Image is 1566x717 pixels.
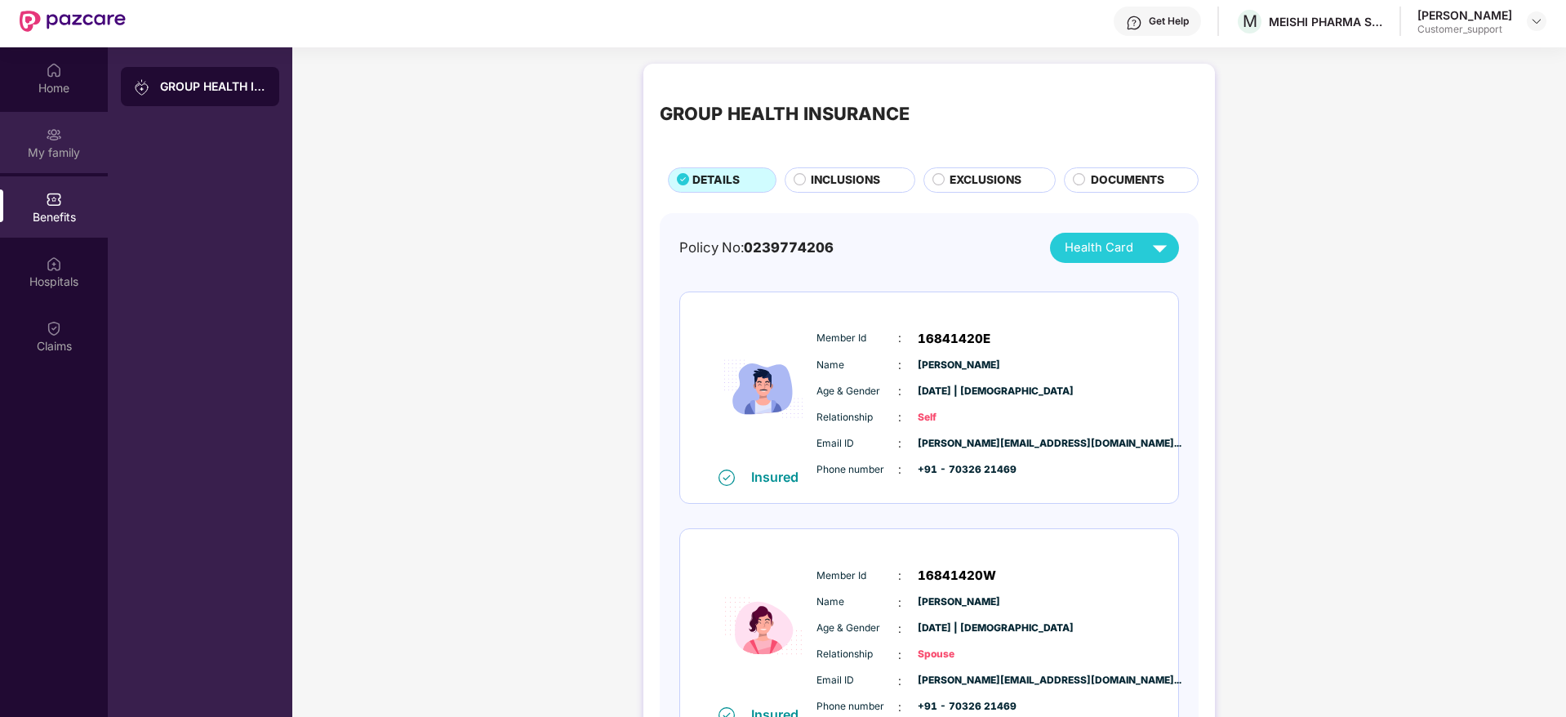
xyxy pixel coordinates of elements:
[816,410,898,425] span: Relationship
[1243,11,1257,31] span: M
[898,382,901,400] span: :
[816,673,898,688] span: Email ID
[816,647,898,662] span: Relationship
[918,566,996,586] span: 16841420W
[898,329,901,347] span: :
[918,436,999,452] span: [PERSON_NAME][EMAIL_ADDRESS][DOMAIN_NAME]...
[816,595,898,610] span: Name
[679,237,834,258] div: Policy No:
[1050,233,1179,263] button: Health Card
[20,11,126,32] img: New Pazcare Logo
[46,191,62,207] img: svg+xml;base64,PHN2ZyBpZD0iQmVuZWZpdHMiIHhtbG5zPSJodHRwOi8vd3d3LnczLm9yZy8yMDAwL3N2ZyIgd2lkdGg9Ij...
[1146,234,1174,262] img: svg+xml;base64,PHN2ZyB4bWxucz0iaHR0cDovL3d3dy53My5vcmcvMjAwMC9zdmciIHZpZXdCb3g9IjAgMCAyNCAyNCIgd2...
[898,672,901,690] span: :
[816,436,898,452] span: Email ID
[160,78,266,95] div: GROUP HEALTH INSURANCE
[1269,14,1383,29] div: MEISHI PHARMA SERVICES PRIVATE LIMITED
[1065,238,1133,257] span: Health Card
[1417,7,1512,23] div: [PERSON_NAME]
[1091,171,1164,189] span: DOCUMENTS
[744,239,834,256] span: 0239774206
[1126,15,1142,31] img: svg+xml;base64,PHN2ZyBpZD0iSGVscC0zMngzMiIgeG1sbnM9Imh0dHA6Ly93d3cudzMub3JnLzIwMDAvc3ZnIiB3aWR0aD...
[816,621,898,636] span: Age & Gender
[1530,15,1543,28] img: svg+xml;base64,PHN2ZyBpZD0iRHJvcGRvd24tMzJ4MzIiIHhtbG5zPSJodHRwOi8vd3d3LnczLm9yZy8yMDAwL3N2ZyIgd2...
[918,595,999,610] span: [PERSON_NAME]
[918,358,999,373] span: [PERSON_NAME]
[811,171,880,189] span: INCLUSIONS
[898,567,901,585] span: :
[898,434,901,452] span: :
[918,699,999,715] span: +91 - 70326 21469
[816,462,898,478] span: Phone number
[751,469,808,485] div: Insured
[918,384,999,399] span: [DATE] | [DEMOGRAPHIC_DATA]
[816,358,898,373] span: Name
[134,79,150,96] img: svg+xml;base64,PHN2ZyB3aWR0aD0iMjAiIGhlaWdodD0iMjAiIHZpZXdCb3g9IjAgMCAyMCAyMCIgZmlsbD0ibm9uZSIgeG...
[718,470,735,486] img: svg+xml;base64,PHN2ZyB4bWxucz0iaHR0cDovL3d3dy53My5vcmcvMjAwMC9zdmciIHdpZHRoPSIxNiIgaGVpZ2h0PSIxNi...
[714,310,812,469] img: icon
[898,461,901,479] span: :
[898,646,901,664] span: :
[898,408,901,426] span: :
[918,647,999,662] span: Spouse
[816,384,898,399] span: Age & Gender
[898,594,901,612] span: :
[898,356,901,374] span: :
[46,256,62,272] img: svg+xml;base64,PHN2ZyBpZD0iSG9zcGl0YWxzIiB4bWxucz0iaHR0cDovL3d3dy53My5vcmcvMjAwMC9zdmciIHdpZHRoPS...
[714,546,812,706] img: icon
[918,621,999,636] span: [DATE] | [DEMOGRAPHIC_DATA]
[898,620,901,638] span: :
[660,100,910,127] div: GROUP HEALTH INSURANCE
[1417,23,1512,36] div: Customer_support
[918,462,999,478] span: +91 - 70326 21469
[46,320,62,336] img: svg+xml;base64,PHN2ZyBpZD0iQ2xhaW0iIHhtbG5zPSJodHRwOi8vd3d3LnczLm9yZy8yMDAwL3N2ZyIgd2lkdGg9IjIwIi...
[816,568,898,584] span: Member Id
[950,171,1021,189] span: EXCLUSIONS
[46,62,62,78] img: svg+xml;base64,PHN2ZyBpZD0iSG9tZSIgeG1sbnM9Imh0dHA6Ly93d3cudzMub3JnLzIwMDAvc3ZnIiB3aWR0aD0iMjAiIG...
[816,699,898,715] span: Phone number
[898,698,901,716] span: :
[816,331,898,346] span: Member Id
[918,410,999,425] span: Self
[918,673,999,688] span: [PERSON_NAME][EMAIL_ADDRESS][DOMAIN_NAME]...
[692,171,740,189] span: DETAILS
[46,127,62,143] img: svg+xml;base64,PHN2ZyB3aWR0aD0iMjAiIGhlaWdodD0iMjAiIHZpZXdCb3g9IjAgMCAyMCAyMCIgZmlsbD0ibm9uZSIgeG...
[1149,15,1189,28] div: Get Help
[918,329,990,349] span: 16841420E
